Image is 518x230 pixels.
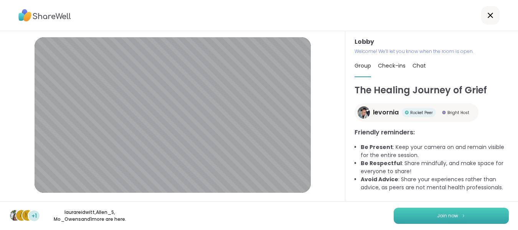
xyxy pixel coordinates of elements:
[410,110,433,116] span: Rocket Peer
[31,212,37,220] span: +1
[358,106,370,119] img: levornia
[361,143,393,151] b: Be Present
[412,62,426,69] span: Chat
[361,175,509,192] li: : Share your experiences rather than advice, as peers are not mental health professionals.
[461,213,466,218] img: ShareWell Logomark
[355,128,509,137] h3: Friendly reminders:
[355,83,509,97] h1: The Healing Journey of Grief
[355,48,509,55] p: Welcome! We’ll let you know when the room is open.
[447,110,469,116] span: Bright Host
[442,111,446,114] img: Bright Host
[47,209,133,223] p: laurareidwitt , Allen_S , Mo_Owens and 1 more are here.
[394,208,509,224] button: Join now
[373,108,399,117] span: levornia
[361,159,509,175] li: : Share mindfully, and make space for everyone to share!
[378,62,406,69] span: Check-ins
[361,159,402,167] b: Be Respectful
[10,210,21,221] img: laurareidwitt
[361,143,509,159] li: : Keep your camera on and remain visible for the entire session.
[355,103,478,122] a: levornialevorniaRocket PeerRocket PeerBright HostBright Host
[361,175,398,183] b: Avoid Advice
[355,37,509,46] h3: Lobby
[20,210,24,220] span: A
[18,7,71,24] img: ShareWell Logo
[405,111,409,114] img: Rocket Peer
[355,62,371,69] span: Group
[437,212,458,219] span: Join now
[25,210,30,220] span: M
